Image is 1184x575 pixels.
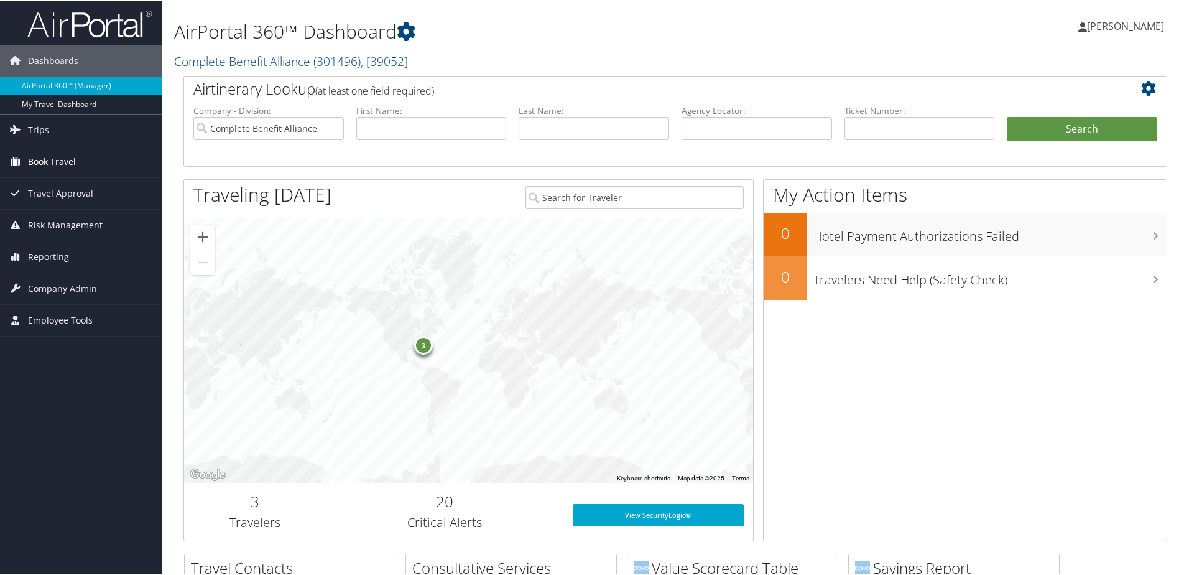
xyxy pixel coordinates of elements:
[28,208,103,240] span: Risk Management
[682,103,832,116] label: Agency Locator:
[187,465,228,482] a: Open this area in Google Maps (opens a new window)
[764,212,1167,255] a: 0Hotel Payment Authorizations Failed
[732,474,749,480] a: Terms (opens in new tab)
[336,490,554,511] h2: 20
[28,272,97,303] span: Company Admin
[193,490,317,511] h2: 3
[764,265,807,286] h2: 0
[174,17,843,44] h1: AirPortal 360™ Dashboard
[617,473,670,482] button: Keyboard shortcuts
[813,264,1167,287] h3: Travelers Need Help (Safety Check)
[193,77,1075,98] h2: Airtinerary Lookup
[28,145,76,176] span: Book Travel
[764,255,1167,299] a: 0Travelers Need Help (Safety Check)
[573,503,744,525] a: View SecurityLogic®
[28,304,93,335] span: Employee Tools
[193,180,331,207] h1: Traveling [DATE]
[187,465,228,482] img: Google
[336,513,554,530] h3: Critical Alerts
[519,103,669,116] label: Last Name:
[525,185,744,208] input: Search for Traveler
[1007,116,1157,141] button: Search
[634,559,649,574] img: domo-logo.png
[28,113,49,144] span: Trips
[764,180,1167,207] h1: My Action Items
[361,52,408,68] span: , [ 39052 ]
[678,474,724,480] span: Map data ©2025
[28,240,69,271] span: Reporting
[174,52,408,68] a: Complete Benefit Alliance
[190,223,215,248] button: Zoom in
[190,249,215,274] button: Zoom out
[844,103,995,116] label: Ticket Number:
[813,220,1167,244] h3: Hotel Payment Authorizations Failed
[414,335,433,353] div: 3
[313,52,361,68] span: ( 301496 )
[764,222,807,243] h2: 0
[315,83,434,96] span: (at least one field required)
[193,513,317,530] h3: Travelers
[356,103,507,116] label: First Name:
[855,559,870,574] img: domo-logo.png
[28,177,93,208] span: Travel Approval
[1087,18,1164,32] span: [PERSON_NAME]
[193,103,344,116] label: Company - Division:
[1078,6,1177,44] a: [PERSON_NAME]
[28,44,78,75] span: Dashboards
[27,8,152,37] img: airportal-logo.png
